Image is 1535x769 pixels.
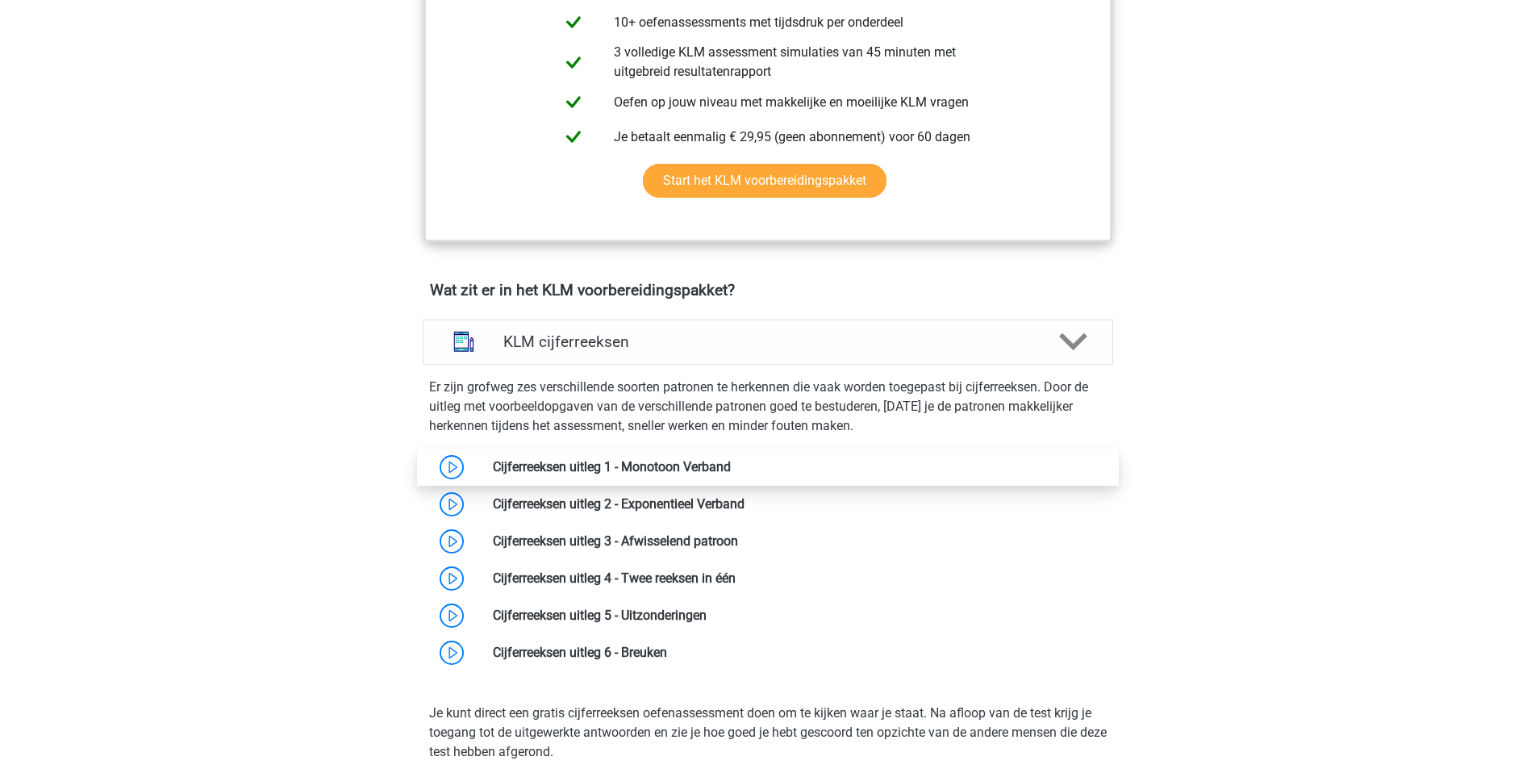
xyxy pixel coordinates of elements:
h4: Wat zit er in het KLM voorbereidingspakket? [430,281,1106,299]
img: cijferreeksen [443,320,485,362]
a: cijferreeksen KLM cijferreeksen [416,320,1120,365]
div: Cijferreeksen uitleg 5 - Uitzonderingen [481,606,1112,625]
p: Er zijn grofweg zes verschillende soorten patronen te herkennen die vaak worden toegepast bij cij... [429,378,1107,436]
div: Cijferreeksen uitleg 1 - Monotoon Verband [481,458,1112,477]
div: Cijferreeksen uitleg 4 - Twee reeksen in één [481,569,1112,588]
div: Cijferreeksen uitleg 2 - Exponentieel Verband [481,495,1112,514]
a: Start het KLM voorbereidingspakket [643,164,886,198]
div: Cijferreeksen uitleg 6 - Breuken [481,643,1112,662]
p: Je kunt direct een gratis cijferreeksen oefenassessment doen om te kijken waar je staat. Na afloo... [429,704,1107,762]
h4: KLM cijferreeksen [503,332,1032,351]
div: Cijferreeksen uitleg 3 - Afwisselend patroon [481,532,1112,551]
